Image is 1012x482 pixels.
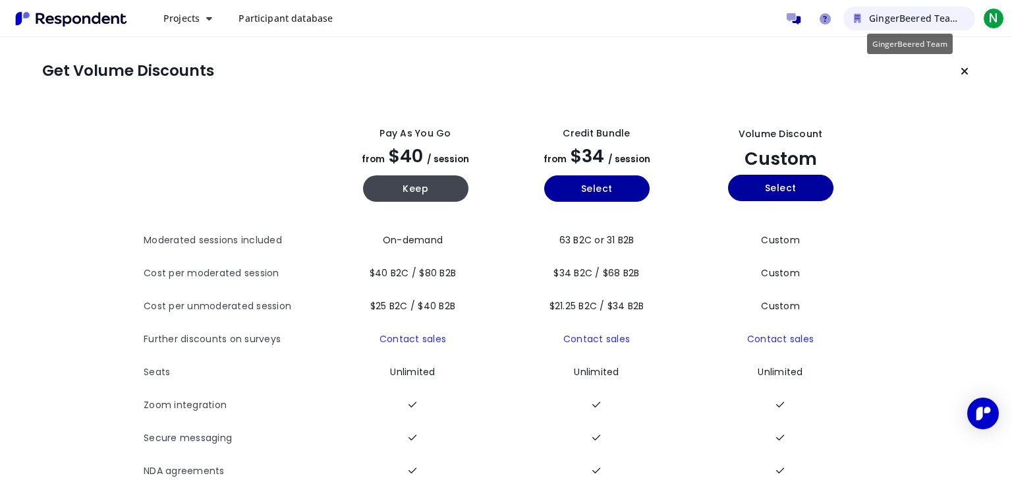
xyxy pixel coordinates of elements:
span: 63 B2C or 31 B2B [559,233,634,247]
span: GingerBeered Team [869,12,959,24]
a: Contact sales [563,332,630,346]
div: Credit Bundle [563,127,630,140]
a: Participant database [228,7,343,30]
span: N [983,8,1004,29]
span: GingerBeered Team [872,38,947,49]
span: / session [608,153,650,166]
a: Contact sales [379,332,446,346]
a: Contact sales [747,332,814,346]
span: Projects [163,12,200,24]
img: Respondent [11,8,132,30]
span: $40 [389,144,423,168]
span: $34 B2C / $68 B2B [553,266,639,280]
button: GingerBeered Team [843,7,975,30]
span: Custom [761,233,800,247]
span: from [362,153,385,166]
th: Secure messaging [144,422,325,455]
span: Custom [761,299,800,313]
span: Unlimited [758,365,802,378]
a: Help and support [812,5,838,32]
a: Message participants [780,5,806,32]
span: $34 [571,144,604,168]
span: $40 B2C / $80 B2B [370,266,456,280]
div: Pay as you go [379,127,451,140]
th: Zoom integration [144,389,325,422]
button: Keep current plan [951,58,978,84]
button: Keep current yearly payg plan [363,175,468,202]
th: Cost per moderated session [144,257,325,290]
th: Moderated sessions included [144,224,325,257]
span: Unlimited [574,365,619,378]
th: Cost per unmoderated session [144,290,325,323]
span: Participant database [239,12,333,24]
div: Open Intercom Messenger [967,398,999,429]
span: Custom [745,146,817,171]
h1: Get Volume Discounts [42,62,214,80]
div: Volume Discount [739,127,823,141]
th: Further discounts on surveys [144,323,325,356]
span: $21.25 B2C / $34 B2B [549,299,644,313]
button: Select yearly custom_static plan [728,175,833,201]
span: from [544,153,567,166]
span: Unlimited [390,365,435,378]
span: On-demand [383,233,443,247]
span: Custom [761,266,800,280]
span: $25 B2C / $40 B2B [370,299,455,313]
th: Seats [144,356,325,389]
button: N [980,7,1007,30]
button: Projects [153,7,223,30]
button: Select yearly basic plan [544,175,650,202]
span: / session [427,153,469,166]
